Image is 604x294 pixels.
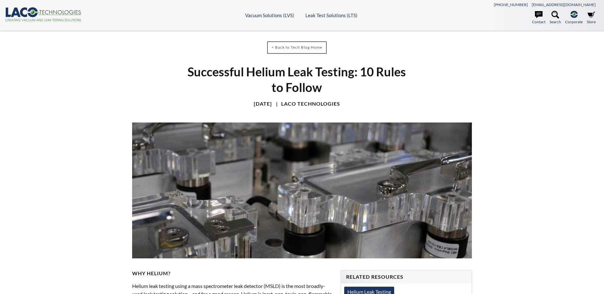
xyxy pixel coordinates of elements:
[184,64,410,95] h1: Successful Helium Leak Testing: 10 Rules to Follow
[245,12,294,18] a: Vacuum Solutions (LVS)
[254,101,272,107] h4: [DATE]
[305,12,358,18] a: Leak Test Solutions (LTS)
[532,11,545,25] a: Contact
[267,41,327,54] a: < Back to Tech Blog Home
[587,11,596,25] a: Store
[550,11,561,25] a: Search
[132,270,333,277] h4: Why Helium?
[532,2,596,7] a: [EMAIL_ADDRESS][DOMAIN_NAME]
[132,122,472,258] img: Manufacturing image showing customer tooling
[346,274,466,280] h4: Related Resources
[565,19,583,25] span: Corporate
[494,2,528,7] a: [PHONE_NUMBER]
[273,101,340,107] h4: LACO Technologies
